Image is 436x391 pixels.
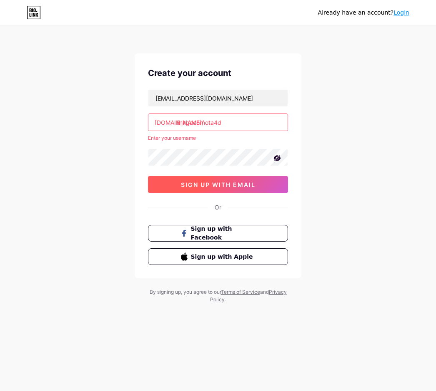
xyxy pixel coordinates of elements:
div: By signing up, you agree to our and . [147,288,289,303]
input: Email [148,90,288,106]
div: Create your account [148,67,288,79]
span: sign up with email [181,181,256,188]
button: Sign up with Apple [148,248,288,265]
span: Sign up with Apple [191,252,256,261]
div: [DOMAIN_NAME]/ [155,118,204,127]
input: username [148,114,288,131]
div: Already have an account? [318,8,409,17]
span: Sign up with Facebook [191,225,256,242]
div: Or [215,203,221,212]
a: Terms of Service [221,289,260,295]
a: Login [393,9,409,16]
div: Enter your username [148,134,288,142]
button: sign up with email [148,176,288,193]
button: Sign up with Facebook [148,225,288,242]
